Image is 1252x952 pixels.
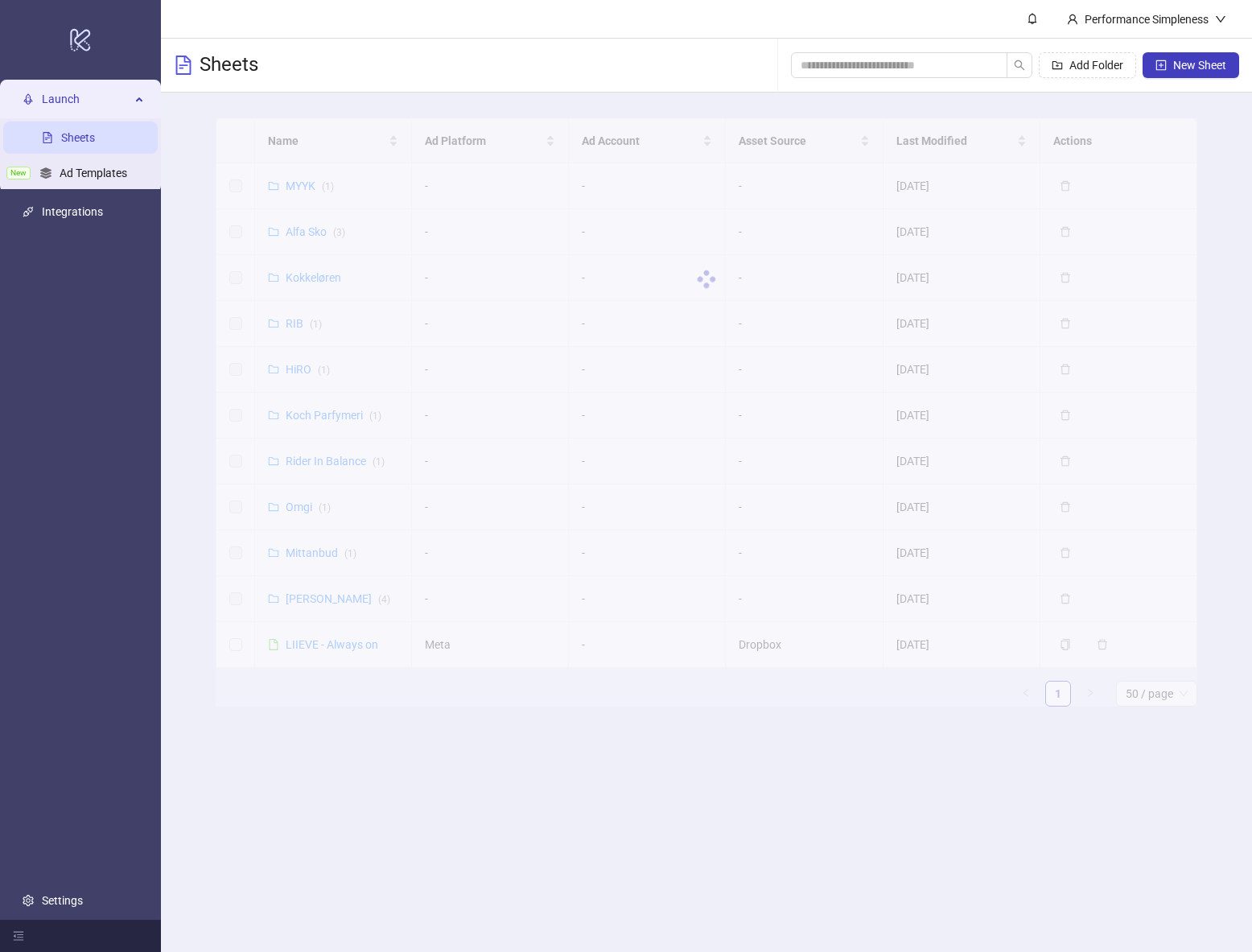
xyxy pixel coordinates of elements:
[42,205,103,218] a: Integrations
[23,93,34,105] span: rocket
[174,56,193,75] span: file-text
[1067,14,1078,25] span: user
[1052,60,1063,71] span: folder-add
[13,930,24,942] span: menu-fold
[1143,52,1239,78] button: New Sheet
[1173,59,1226,72] span: New Sheet
[200,52,258,78] h3: Sheets
[1014,60,1025,71] span: search
[1155,60,1167,71] span: plus-square
[1039,52,1136,78] button: Add Folder
[1069,59,1123,72] span: Add Folder
[1215,14,1226,25] span: down
[42,83,130,115] span: Launch
[1078,10,1215,28] div: Performance Simpleness
[61,131,95,144] a: Sheets
[42,894,83,907] a: Settings
[60,167,127,179] a: Ad Templates
[1027,13,1038,24] span: bell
